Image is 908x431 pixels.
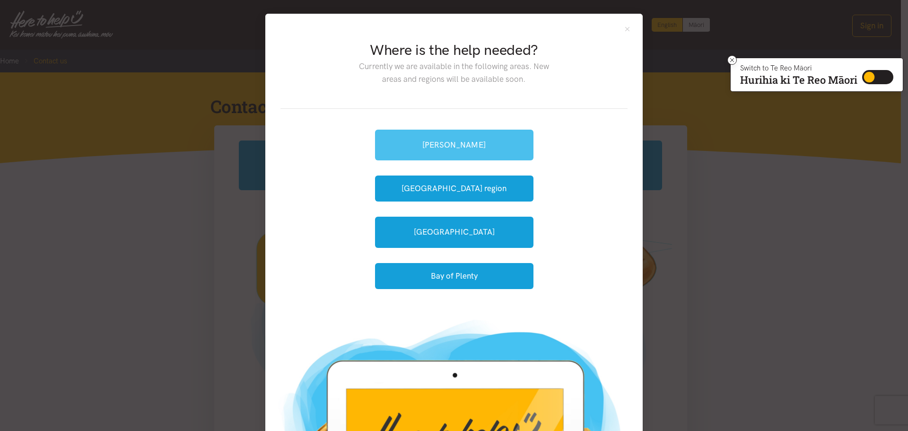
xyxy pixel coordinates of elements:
h2: Where is the help needed? [351,40,556,60]
button: Close [623,25,631,33]
p: Hurihia ki Te Reo Māori [740,76,857,84]
button: [GEOGRAPHIC_DATA] region [375,176,533,202]
p: Currently we are available in the following areas. New areas and regions will be available soon. [351,60,556,86]
button: Bay of Plenty [375,263,533,289]
a: [PERSON_NAME] [375,130,533,160]
p: Switch to Te Reo Māori [740,65,857,71]
a: [GEOGRAPHIC_DATA] [375,217,533,247]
